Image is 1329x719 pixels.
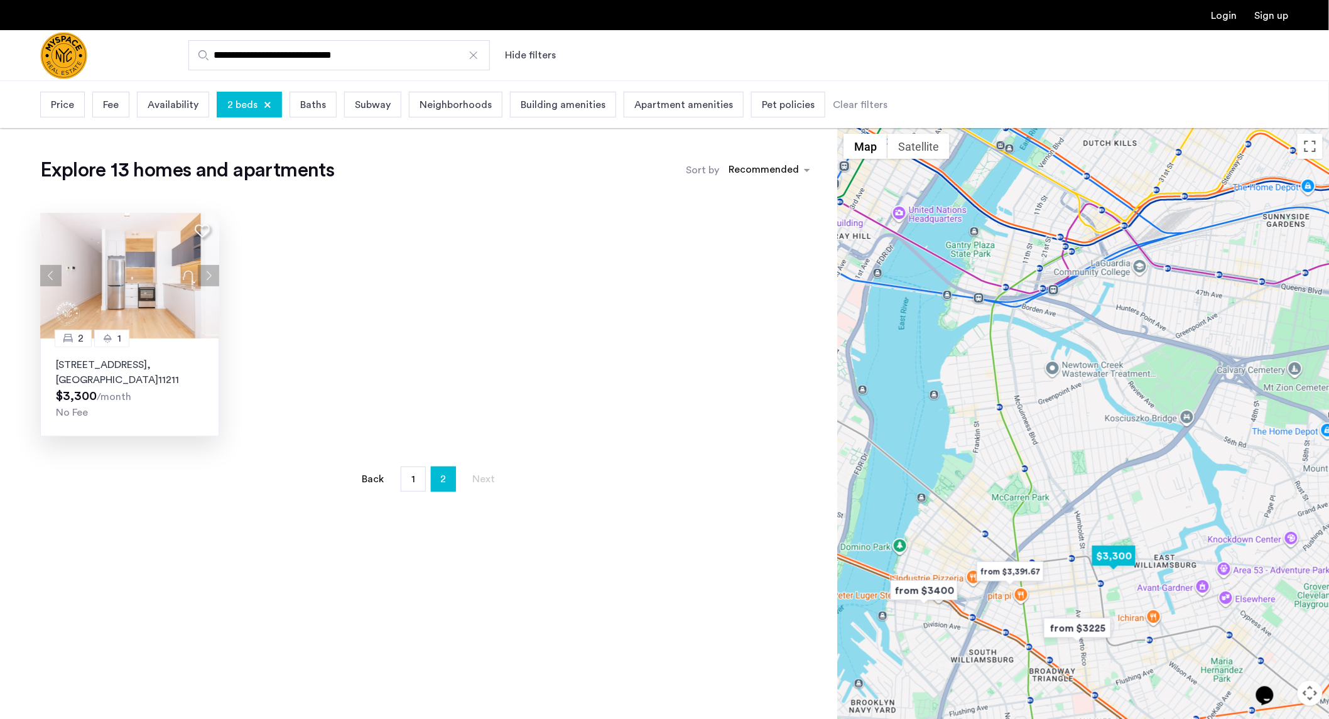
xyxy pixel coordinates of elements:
[1298,681,1323,706] button: Map camera controls
[1255,11,1289,21] a: Registration
[300,97,326,112] span: Baths
[505,48,556,63] button: Show or hide filters
[411,474,415,484] span: 1
[727,162,799,180] div: Recommended
[40,213,220,338] img: 8515455b-be52-4141-8a40-4c35d33cf98b_638942334624469350.jpeg
[361,467,386,491] a: Back
[51,97,74,112] span: Price
[1039,614,1116,642] div: from $3225
[97,392,131,402] sub: /month
[148,97,198,112] span: Availability
[103,97,119,112] span: Fee
[521,97,605,112] span: Building amenities
[886,576,963,605] div: from $3400
[1251,669,1291,706] iframe: chat widget
[355,97,391,112] span: Subway
[844,134,887,159] button: Show street map
[40,32,87,79] a: Cazamio Logo
[78,331,84,346] span: 2
[198,265,219,286] button: Next apartment
[40,158,334,183] h1: Explore 13 homes and apartments
[40,265,62,286] button: Previous apartment
[441,469,447,489] span: 2
[686,163,719,178] label: Sort by
[833,97,887,112] div: Clear filters
[634,97,733,112] span: Apartment amenities
[117,331,121,346] span: 1
[887,134,950,159] button: Show satellite imagery
[56,390,97,403] span: $3,300
[227,97,258,112] span: 2 beds
[40,32,87,79] img: logo
[188,40,490,70] input: Apartment Search
[56,408,88,418] span: No Fee
[1087,542,1141,570] div: $3,300
[722,159,816,181] ng-select: sort-apartment
[472,474,495,484] span: Next
[1298,134,1323,159] button: Toggle fullscreen view
[972,558,1049,586] div: from $3,391.67
[420,97,492,112] span: Neighborhoods
[40,338,219,436] a: 21[STREET_ADDRESS], [GEOGRAPHIC_DATA]11211No Fee
[1212,11,1237,21] a: Login
[762,97,815,112] span: Pet policies
[56,357,203,387] p: [STREET_ADDRESS] 11211
[40,467,816,492] nav: Pagination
